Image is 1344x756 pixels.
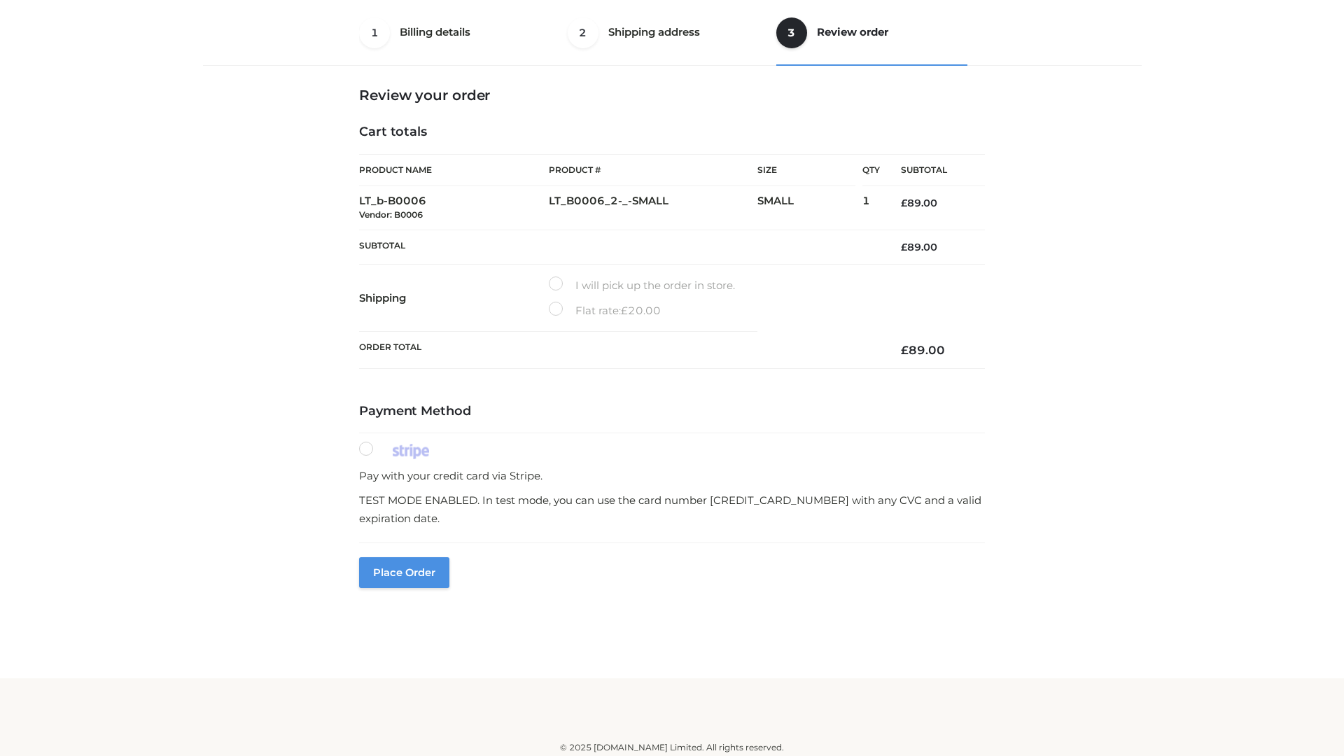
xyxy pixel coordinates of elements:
th: Shipping [359,265,549,332]
h4: Cart totals [359,125,985,140]
td: LT_b-B0006 [359,186,549,230]
td: SMALL [757,186,862,230]
span: £ [901,241,907,253]
bdi: 89.00 [901,241,937,253]
small: Vendor: B0006 [359,209,423,220]
th: Product # [549,154,757,186]
th: Size [757,155,855,186]
th: Order Total [359,332,880,369]
p: TEST MODE ENABLED. In test mode, you can use the card number [CREDIT_CARD_NUMBER] with any CVC an... [359,491,985,527]
th: Subtotal [359,230,880,264]
bdi: 89.00 [901,197,937,209]
td: 1 [862,186,880,230]
th: Subtotal [880,155,985,186]
td: LT_B0006_2-_-SMALL [549,186,757,230]
span: £ [901,343,909,357]
p: Pay with your credit card via Stripe. [359,467,985,485]
span: £ [621,304,628,317]
bdi: 20.00 [621,304,661,317]
th: Product Name [359,154,549,186]
label: I will pick up the order in store. [549,276,735,295]
th: Qty [862,154,880,186]
h3: Review your order [359,87,985,104]
bdi: 89.00 [901,343,945,357]
span: £ [901,197,907,209]
div: © 2025 [DOMAIN_NAME] Limited. All rights reserved. [208,741,1136,755]
label: Flat rate: [549,302,661,320]
button: Place order [359,557,449,588]
h4: Payment Method [359,404,985,419]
